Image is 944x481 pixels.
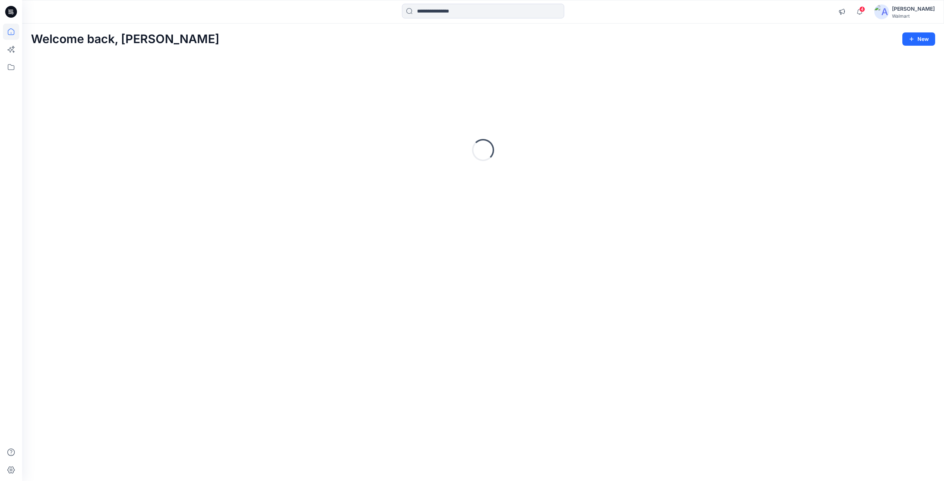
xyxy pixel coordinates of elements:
[892,4,935,13] div: [PERSON_NAME]
[31,32,219,46] h2: Welcome back, [PERSON_NAME]
[902,32,935,46] button: New
[859,6,865,12] span: 4
[892,13,935,19] div: Walmart
[874,4,889,19] img: avatar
